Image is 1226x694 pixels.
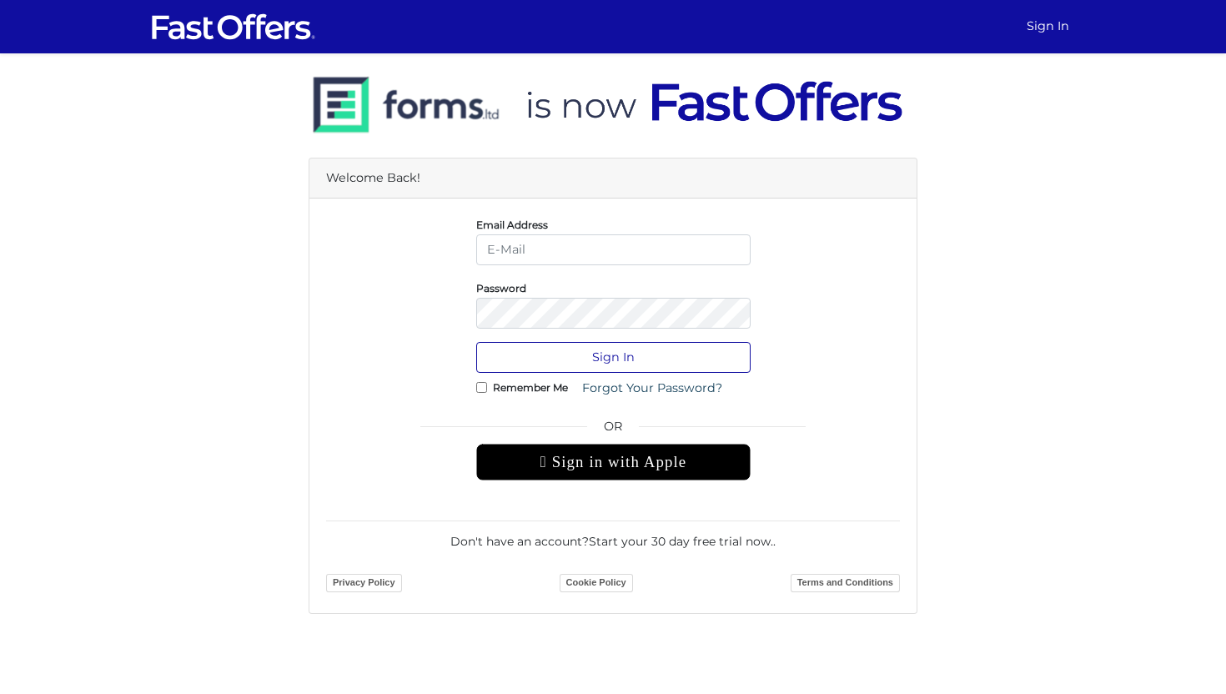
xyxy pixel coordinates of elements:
div: Don't have an account? . [326,520,900,551]
span: OR [476,417,751,444]
label: Email Address [476,223,548,227]
input: E-Mail [476,234,751,265]
a: Sign In [1020,10,1076,43]
a: Terms and Conditions [791,574,900,592]
a: Forgot Your Password? [571,373,733,404]
a: Privacy Policy [326,574,402,592]
label: Remember Me [493,385,568,390]
a: Start your 30 day free trial now. [589,534,773,549]
div: Welcome Back! [309,158,917,199]
div: Sign in with Apple [476,444,751,480]
button: Sign In [476,342,751,373]
label: Password [476,286,526,290]
a: Cookie Policy [560,574,633,592]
